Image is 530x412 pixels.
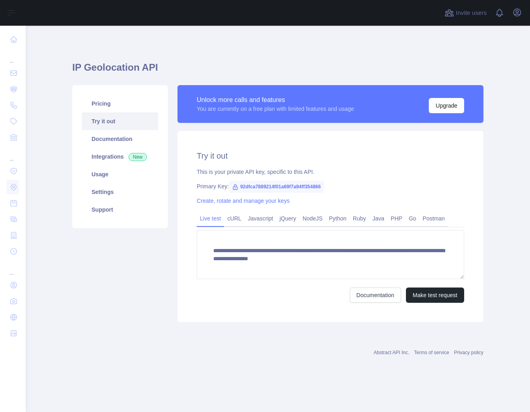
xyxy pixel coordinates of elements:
[197,168,464,176] div: This is your private API key, specific to this API.
[350,288,401,303] a: Documentation
[128,153,147,161] span: New
[82,201,158,218] a: Support
[406,288,464,303] button: Make test request
[420,212,448,225] a: Postman
[82,183,158,201] a: Settings
[414,350,449,355] a: Terms of service
[197,212,224,225] a: Live test
[6,146,19,162] div: ...
[299,212,326,225] a: NodeJS
[406,212,420,225] a: Go
[387,212,406,225] a: PHP
[326,212,350,225] a: Python
[369,212,388,225] a: Java
[276,212,299,225] a: jQuery
[197,150,464,161] h2: Try it out
[82,95,158,112] a: Pricing
[456,8,487,18] span: Invite users
[197,182,464,190] div: Primary Key:
[224,212,245,225] a: cURL
[229,181,324,193] span: 92dfca7889214f01a69f7a94ff354866
[82,112,158,130] a: Try it out
[197,95,354,105] div: Unlock more calls and features
[6,260,19,276] div: ...
[197,198,289,204] a: Create, rotate and manage your keys
[443,6,488,19] button: Invite users
[245,212,276,225] a: Javascript
[6,48,19,64] div: ...
[82,148,158,165] a: Integrations New
[350,212,369,225] a: Ruby
[429,98,464,113] button: Upgrade
[82,165,158,183] a: Usage
[72,61,483,80] h1: IP Geolocation API
[374,350,410,355] a: Abstract API Inc.
[454,350,483,355] a: Privacy policy
[197,105,354,113] div: You are currently on a free plan with limited features and usage
[82,130,158,148] a: Documentation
